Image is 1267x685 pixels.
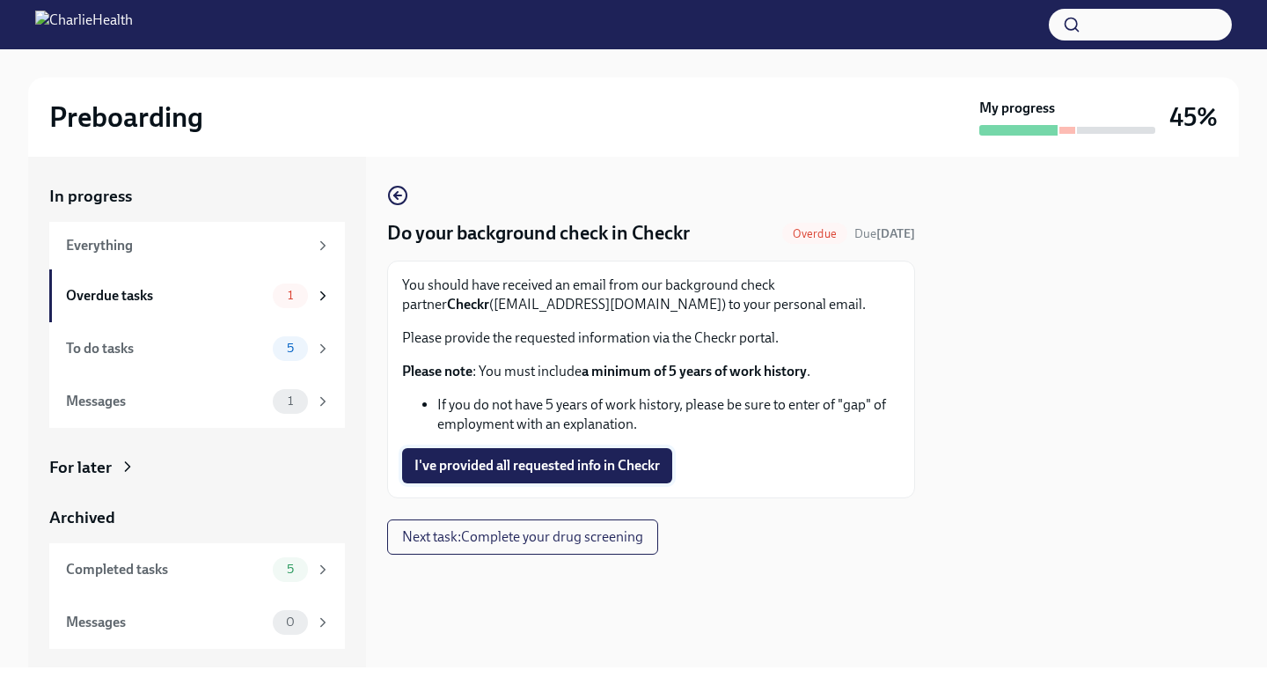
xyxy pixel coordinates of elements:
[437,395,900,434] li: If you do not have 5 years of work history, please be sure to enter of "gap" of employment with a...
[447,296,489,313] strong: Checkr
[414,457,660,475] span: I've provided all requested info in Checkr
[876,226,915,241] strong: [DATE]
[49,322,345,375] a: To do tasks5
[49,506,345,529] a: Archived
[49,456,345,479] a: For later
[402,363,472,379] strong: Please note
[402,276,900,314] p: You should have received an email from our background check partner ([EMAIL_ADDRESS][DOMAIN_NAME]...
[277,289,304,302] span: 1
[49,543,345,596] a: Completed tasks5
[49,269,345,322] a: Overdue tasks1
[66,286,266,306] div: Overdue tasks
[387,220,690,247] h4: Do your background check in Checkr
[402,362,900,381] p: : You must include .
[979,99,1055,118] strong: My progress
[402,448,672,483] button: I've provided all requested info in Checkr
[782,227,847,240] span: Overdue
[49,375,345,428] a: Messages1
[66,613,266,632] div: Messages
[402,328,900,348] p: Please provide the requested information via the Checkr portal.
[1169,101,1218,133] h3: 45%
[35,11,133,39] img: CharlieHealth
[582,363,807,379] strong: a minimum of 5 years of work history
[66,339,266,358] div: To do tasks
[402,528,643,546] span: Next task : Complete your drug screening
[66,236,308,255] div: Everything
[49,222,345,269] a: Everything
[854,225,915,242] span: August 18th, 2025 08:00
[387,519,658,555] button: Next task:Complete your drug screening
[49,185,345,208] a: In progress
[66,392,266,411] div: Messages
[49,596,345,649] a: Messages0
[277,394,304,408] span: 1
[66,560,266,579] div: Completed tasks
[276,563,304,576] span: 5
[49,456,112,479] div: For later
[276,342,304,355] span: 5
[49,99,203,135] h2: Preboarding
[275,615,305,629] span: 0
[854,226,915,241] span: Due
